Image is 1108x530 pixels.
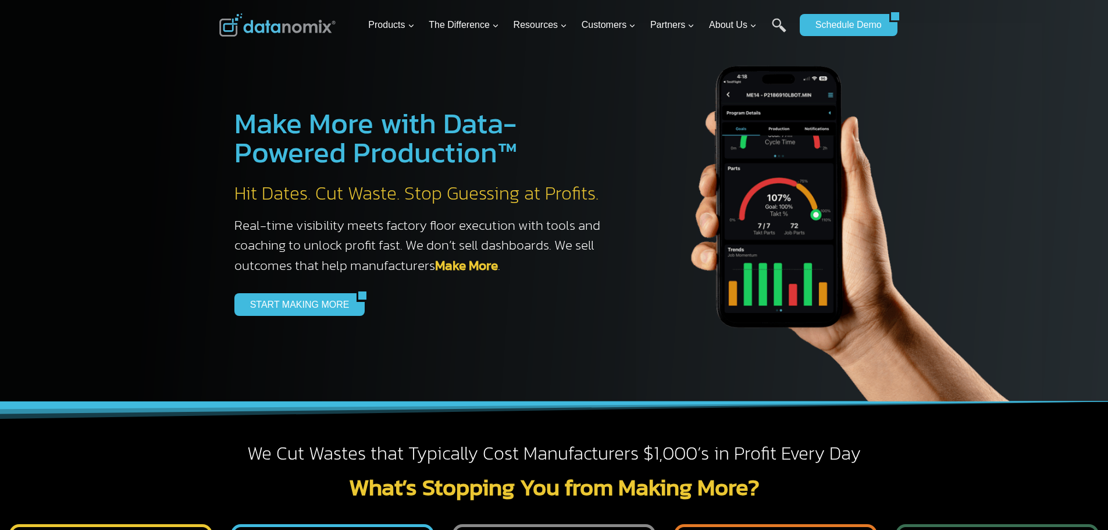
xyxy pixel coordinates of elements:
span: Resources [514,17,567,33]
a: Search [772,18,786,44]
nav: Primary Navigation [364,6,794,44]
iframe: Popup CTA [6,324,193,524]
h1: Make More with Data-Powered Production™ [234,109,612,167]
h3: Real-time visibility meets factory floor execution with tools and coaching to unlock profit fast.... [234,215,612,276]
span: About Us [709,17,757,33]
h2: Hit Dates. Cut Waste. Stop Guessing at Profits. [234,182,612,206]
img: The Datanoix Mobile App available on Android and iOS Devices [636,23,1043,401]
a: Schedule Demo [800,14,889,36]
span: Customers [582,17,636,33]
span: Partners [650,17,694,33]
h2: We Cut Wastes that Typically Cost Manufacturers $1,000’s in Profit Every Day [219,442,889,466]
span: The Difference [429,17,499,33]
img: Datanomix [219,13,336,37]
span: Products [368,17,414,33]
h2: What’s Stopping You from Making More? [219,475,889,499]
a: Make More [435,255,498,275]
a: START MAKING MORE [234,293,357,315]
